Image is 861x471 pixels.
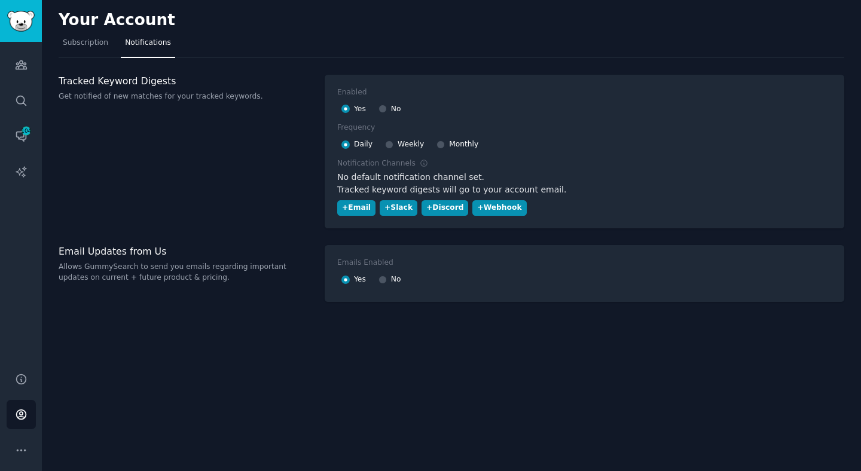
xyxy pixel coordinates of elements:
[337,123,375,133] div: Frequency
[398,139,424,150] span: Weekly
[384,203,413,213] div: + Slack
[7,11,35,32] img: GummySearch logo
[391,104,401,115] span: No
[121,33,175,58] a: Notifications
[59,91,312,102] p: Get notified of new matches for your tracked keywords.
[354,139,373,150] span: Daily
[337,87,367,98] div: Enabled
[7,121,36,151] a: 104
[354,104,366,115] span: Yes
[477,203,521,213] div: + Webhook
[63,38,108,48] span: Subscription
[342,203,371,213] div: + Email
[59,245,312,258] h3: Email Updates from Us
[59,11,175,30] h2: Your Account
[472,200,526,216] button: +Webhook
[449,139,478,150] span: Monthly
[426,203,463,213] div: + Discord
[125,38,171,48] span: Notifications
[59,33,112,58] a: Subscription
[337,258,393,268] div: Emails Enabled
[59,75,312,87] h3: Tracked Keyword Digests
[391,274,401,285] span: No
[354,274,366,285] span: Yes
[337,171,832,183] div: No default notification channel set.
[380,200,417,216] button: +Slack
[337,183,832,196] div: Tracked keyword digests will go to your account email.
[422,200,468,216] button: +Discord
[21,127,32,135] span: 104
[337,200,375,216] button: +Email
[337,158,428,169] div: Notification Channels
[59,262,312,283] p: Allows GummySearch to send you emails regarding important updates on current + future product & p...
